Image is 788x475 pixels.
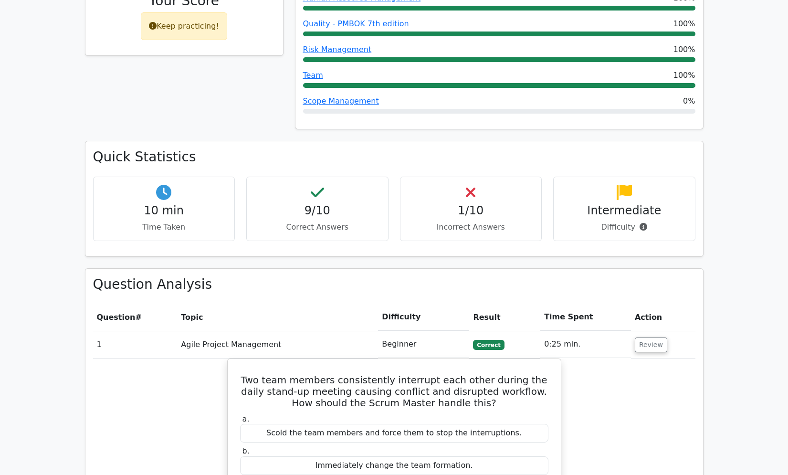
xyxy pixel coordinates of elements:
[141,12,227,40] div: Keep practicing!
[97,313,136,322] span: Question
[101,204,227,218] h4: 10 min
[303,45,372,54] a: Risk Management
[469,304,540,331] th: Result
[177,331,378,358] td: Agile Project Management
[683,95,695,107] span: 0%
[93,331,178,358] td: 1
[561,204,687,218] h4: Intermediate
[540,331,631,358] td: 0:25 min.
[254,222,380,233] p: Correct Answers
[240,456,548,475] div: Immediately change the team formation.
[673,18,695,30] span: 100%
[242,414,250,423] span: a.
[303,96,379,106] a: Scope Management
[631,304,695,331] th: Action
[177,304,378,331] th: Topic
[378,331,469,358] td: Beginner
[93,304,178,331] th: #
[101,222,227,233] p: Time Taken
[408,222,534,233] p: Incorrect Answers
[303,71,323,80] a: Team
[473,340,504,349] span: Correct
[240,424,548,443] div: Scold the team members and force them to stop the interruptions.
[635,338,667,352] button: Review
[673,44,695,55] span: 100%
[242,446,250,455] span: b.
[673,70,695,81] span: 100%
[303,19,409,28] a: Quality - PMBOK 7th edition
[540,304,631,331] th: Time Spent
[93,276,695,293] h3: Question Analysis
[378,304,469,331] th: Difficulty
[408,204,534,218] h4: 1/10
[239,374,549,409] h5: Two team members consistently interrupt each other during the daily stand-up meeting causing conf...
[254,204,380,218] h4: 9/10
[561,222,687,233] p: Difficulty
[93,149,695,165] h3: Quick Statistics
